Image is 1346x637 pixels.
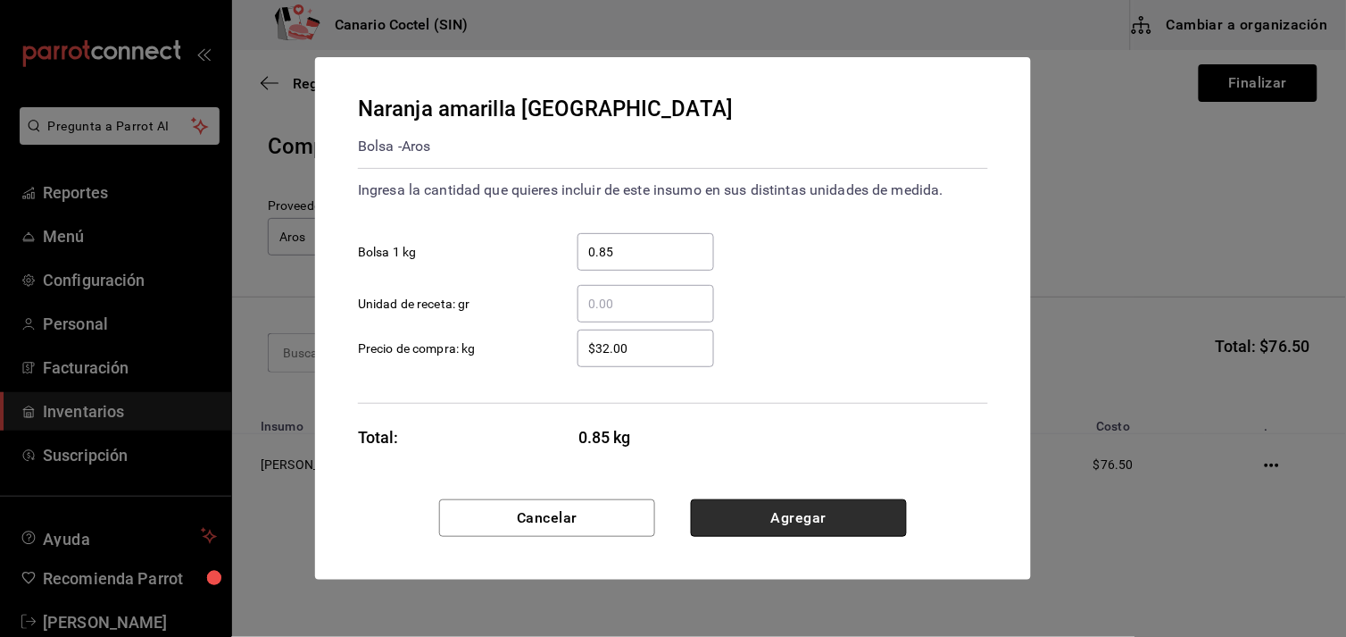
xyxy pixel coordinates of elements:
[358,425,399,449] div: Total:
[577,338,714,359] input: Precio de compra: kg
[691,499,907,537] button: Agregar
[358,339,476,358] span: Precio de compra: kg
[358,93,733,125] div: Naranja amarilla [GEOGRAPHIC_DATA]
[577,241,714,263] input: Bolsa 1 kg
[577,293,714,314] input: Unidad de receta: gr
[358,243,416,262] span: Bolsa 1 kg
[358,295,470,314] span: Unidad de receta: gr
[439,499,655,537] button: Cancelar
[578,425,715,449] span: 0.85 kg
[358,132,733,161] div: Bolsa - Aros
[358,176,988,205] div: Ingresa la cantidad que quieres incluir de este insumo en sus distintas unidades de medida.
